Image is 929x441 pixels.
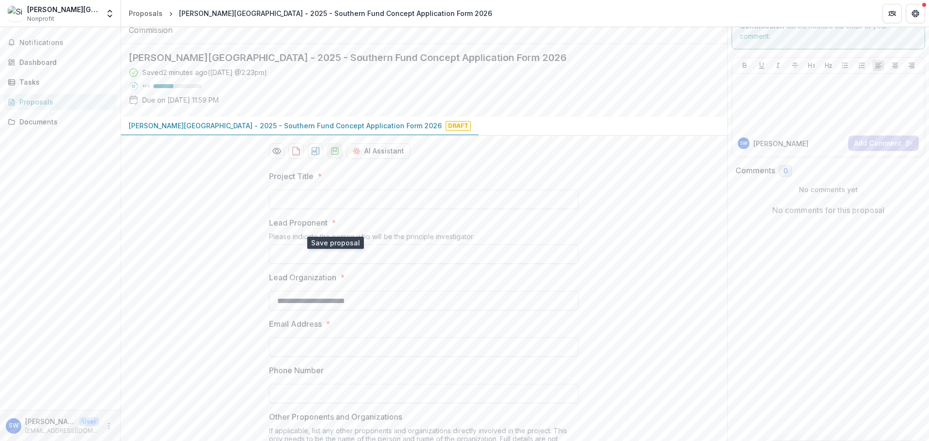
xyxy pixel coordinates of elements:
[327,143,343,159] button: download-proposal
[735,166,775,175] h2: Comments
[756,60,767,71] button: Underline
[906,60,917,71] button: Align Right
[269,365,324,376] p: Phone Number
[142,95,219,105] p: Due on [DATE] 11:59 PM
[783,167,788,175] span: 0
[906,4,925,23] button: Get Help
[735,184,922,195] p: No comments yet
[129,8,163,18] div: Proposals
[789,60,801,71] button: Strike
[129,52,704,63] h2: [PERSON_NAME][GEOGRAPHIC_DATA] - 2025 - Southern Fund Concept Application Form 2026
[125,6,496,20] nav: breadcrumb
[269,411,402,423] p: Other Proponents and Organizations
[129,121,442,131] p: [PERSON_NAME][GEOGRAPHIC_DATA] - 2025 - Southern Fund Concept Application Form 2026
[19,117,109,127] div: Documents
[772,60,784,71] button: Italicize
[346,143,410,159] button: AI Assistant
[8,6,23,21] img: Simon Fraser University
[269,272,336,283] p: Lead Organization
[19,77,109,87] div: Tasks
[806,60,817,71] button: Heading 1
[125,6,166,20] a: Proposals
[9,423,19,429] div: Sam Wilson
[103,420,115,432] button: More
[269,143,285,159] button: Preview 48ab667b-45fe-40ea-9164-56172b02c4b5-0.pdf
[25,416,75,426] p: [PERSON_NAME]
[753,138,809,149] p: [PERSON_NAME]
[823,60,834,71] button: Heading 2
[19,39,113,47] span: Notifications
[142,83,150,90] p: 41 %
[4,114,117,130] a: Documents
[4,74,117,90] a: Tasks
[872,60,884,71] button: Align Left
[446,121,471,131] span: Draft
[856,60,868,71] button: Ordered List
[288,143,304,159] button: download-proposal
[848,136,919,151] button: Add Comment
[4,54,117,70] a: Dashboard
[308,143,323,159] button: download-proposal
[740,141,748,146] div: Sam Wilson
[739,60,750,71] button: Bold
[4,35,117,50] button: Notifications
[839,60,851,71] button: Bullet List
[269,232,579,244] div: Please indicate the person who will be the principle investigator.
[889,60,901,71] button: Align Center
[4,94,117,110] a: Proposals
[269,217,328,228] p: Lead Proponent
[269,170,314,182] p: Project Title
[27,15,54,23] span: Nonprofit
[27,4,99,15] div: [PERSON_NAME][GEOGRAPHIC_DATA]
[142,67,267,77] div: Saved 2 minutes ago ( [DATE] @ 2:23pm )
[25,426,99,435] p: [EMAIL_ADDRESS][DOMAIN_NAME]
[772,204,884,216] p: No comments for this proposal
[103,4,117,23] button: Open entity switcher
[269,318,322,330] p: Email Address
[179,8,492,18] div: [PERSON_NAME][GEOGRAPHIC_DATA] - 2025 - Southern Fund Concept Application Form 2026
[79,417,99,426] p: User
[19,97,109,107] div: Proposals
[883,4,902,23] button: Partners
[19,57,109,67] div: Dashboard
